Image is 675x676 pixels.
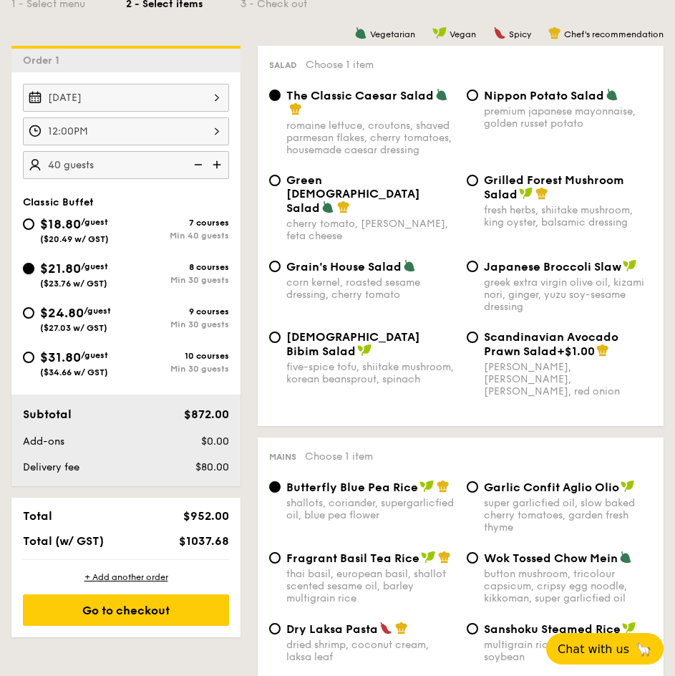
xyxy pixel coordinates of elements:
span: $0.00 [201,435,229,448]
div: cherry tomato, [PERSON_NAME], feta cheese [286,218,455,242]
span: Total (w/ GST) [23,534,104,548]
div: shallots, coriander, supergarlicfied oil, blue pea flower [286,497,455,521]
img: icon-reduce.1d2dbef1.svg [186,151,208,178]
input: Grain's House Saladcorn kernel, roasted sesame dressing, cherry tomato [269,261,281,272]
span: /guest [84,306,111,316]
input: Event date [23,84,229,112]
span: Vegetarian [370,29,415,39]
input: Butterfly Blue Pea Riceshallots, coriander, supergarlicfied oil, blue pea flower [269,481,281,493]
img: icon-vegetarian.fe4039eb.svg [435,88,448,101]
button: Chat with us🦙 [546,633,664,665]
img: icon-vegan.f8ff3823.svg [622,622,636,634]
span: Wok Tossed Chow Mein [484,551,618,565]
img: icon-chef-hat.a58ddaea.svg [596,344,609,357]
span: Sanshoku Steamed Rice [484,622,621,636]
input: Nippon Potato Saladpremium japanese mayonnaise, golden russet potato [467,90,478,101]
span: ($20.49 w/ GST) [40,234,109,244]
span: Choose 1 item [306,59,374,71]
div: Min 30 guests [126,364,229,374]
input: $18.80/guest($20.49 w/ GST)7 coursesMin 40 guests [23,218,34,230]
div: Min 30 guests [126,275,229,285]
span: Subtotal [23,407,72,421]
img: icon-spicy.37a8142b.svg [493,26,506,39]
img: icon-chef-hat.a58ddaea.svg [337,201,350,213]
div: Go to checkout [23,594,229,626]
div: 7 courses [126,218,229,228]
input: Grilled Forest Mushroom Saladfresh herbs, shiitake mushroom, king oyster, balsamic dressing [467,175,478,186]
span: The Classic Caesar Salad [286,89,434,102]
span: Vegan [450,29,476,39]
img: icon-vegan.f8ff3823.svg [421,551,435,564]
div: 9 courses [126,306,229,317]
span: $872.00 [184,407,229,421]
span: Choose 1 item [305,450,373,463]
span: ($27.03 w/ GST) [40,323,107,333]
div: 10 courses [126,351,229,361]
div: Min 40 guests [126,231,229,241]
img: icon-vegan.f8ff3823.svg [419,480,434,493]
span: [DEMOGRAPHIC_DATA] Bibim Salad [286,330,420,358]
img: icon-chef-hat.a58ddaea.svg [437,480,450,493]
span: $21.80 [40,261,81,276]
div: thai basil, european basil, shallot scented sesame oil, barley multigrain rice [286,568,455,604]
span: $18.80 [40,216,81,232]
input: Japanese Broccoli Slawgreek extra virgin olive oil, kizami nori, ginger, yuzu soy-sesame dressing [467,261,478,272]
div: 8 courses [126,262,229,272]
span: ($34.66 w/ GST) [40,367,108,377]
div: dried shrimp, coconut cream, laksa leaf [286,639,455,663]
span: Delivery fee [23,461,79,473]
span: $952.00 [183,509,229,523]
img: icon-vegan.f8ff3823.svg [623,259,637,272]
div: greek extra virgin olive oil, kizami nori, ginger, yuzu soy-sesame dressing [484,276,653,313]
input: Scandinavian Avocado Prawn Salad+$1.00[PERSON_NAME], [PERSON_NAME], [PERSON_NAME], red onion [467,332,478,343]
img: icon-vegan.f8ff3823.svg [357,344,372,357]
div: five-spice tofu, shiitake mushroom, korean beansprout, spinach [286,361,455,385]
div: button mushroom, tricolour capsicum, cripsy egg noodle, kikkoman, super garlicfied oil [484,568,653,604]
img: icon-chef-hat.a58ddaea.svg [438,551,451,564]
img: icon-chef-hat.a58ddaea.svg [289,102,302,115]
input: Event time [23,117,229,145]
span: $80.00 [195,461,229,473]
span: Mains [269,452,296,462]
img: icon-chef-hat.a58ddaea.svg [395,622,408,634]
div: fresh herbs, shiitake mushroom, king oyster, balsamic dressing [484,204,653,228]
input: The Classic Caesar Saladromaine lettuce, croutons, shaved parmesan flakes, cherry tomatoes, house... [269,90,281,101]
span: Grain's House Salad [286,260,402,274]
span: /guest [81,350,108,360]
img: icon-vegan.f8ff3823.svg [432,26,447,39]
input: $21.80/guest($23.76 w/ GST)8 coursesMin 30 guests [23,263,34,274]
span: $24.80 [40,305,84,321]
img: icon-chef-hat.a58ddaea.svg [535,187,548,200]
span: Grilled Forest Mushroom Salad [484,173,624,201]
span: Fragrant Basil Tea Rice [286,551,419,565]
input: [DEMOGRAPHIC_DATA] Bibim Saladfive-spice tofu, shiitake mushroom, korean beansprout, spinach [269,332,281,343]
span: Total [23,509,52,523]
span: Order 1 [23,54,65,67]
input: $24.80/guest($27.03 w/ GST)9 coursesMin 30 guests [23,307,34,319]
span: Dry Laksa Pasta [286,622,378,636]
div: premium japanese mayonnaise, golden russet potato [484,105,653,130]
span: 🦙 [635,641,652,657]
div: corn kernel, roasted sesame dressing, cherry tomato [286,276,455,301]
div: Min 30 guests [126,319,229,329]
span: +$1.00 [557,344,595,358]
span: /guest [81,261,108,271]
div: multigrain rice, roasted black soybean [484,639,653,663]
input: Garlic Confit Aglio Oliosuper garlicfied oil, slow baked cherry tomatoes, garden fresh thyme [467,481,478,493]
span: Butterfly Blue Pea Rice [286,481,418,494]
span: /guest [81,217,108,227]
img: icon-vegan.f8ff3823.svg [621,480,635,493]
span: Japanese Broccoli Slaw [484,260,621,274]
img: icon-spicy.37a8142b.svg [379,622,392,634]
img: icon-vegetarian.fe4039eb.svg [321,201,334,213]
span: Salad [269,60,297,70]
img: icon-vegetarian.fe4039eb.svg [354,26,367,39]
span: Chef's recommendation [564,29,664,39]
img: icon-vegetarian.fe4039eb.svg [403,259,416,272]
div: [PERSON_NAME], [PERSON_NAME], [PERSON_NAME], red onion [484,361,653,397]
img: icon-vegan.f8ff3823.svg [519,187,533,200]
span: Spicy [509,29,531,39]
div: + Add another order [23,571,229,583]
input: Dry Laksa Pastadried shrimp, coconut cream, laksa leaf [269,623,281,634]
input: Number of guests [23,151,229,179]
